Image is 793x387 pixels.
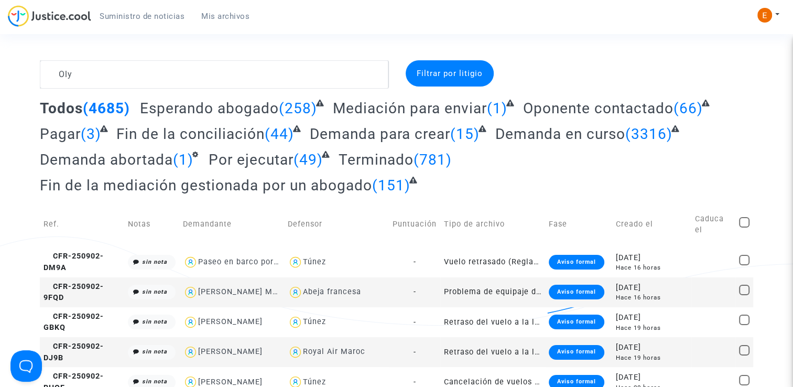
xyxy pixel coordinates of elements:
div: Túnez [303,257,326,266]
div: Paseo en barco por Hatem [198,257,302,266]
span: - [414,318,416,327]
img: ACg8ocIeiFvHKe4dA5oeRFd_CiCnuxWUEc1A2wYhRJE3TTWt=s96-c [757,8,772,23]
span: Oponente contactado [523,100,673,117]
div: [DATE] [615,372,687,383]
font: CFR-250902-9FQD [44,282,104,303]
span: Demanda en curso [495,125,625,143]
span: Suministro de noticias [100,12,184,21]
span: (4685) [83,100,130,117]
font: CFR-250902-DM9A [44,252,104,272]
span: Esperando abogado [140,100,279,117]
td: Retraso del vuelo a la llegada (fuera de la UE - Convenio de [GEOGRAPHIC_DATA]) [440,307,545,337]
div: Aviso formal [549,345,604,360]
span: Fin de la conciliación [116,125,265,143]
i: sin nota [142,288,167,295]
div: Aviso formal [549,315,604,329]
td: Creado el [612,202,691,247]
div: Hace 19 horas [615,353,687,362]
div: Royal Air Maroc [303,347,365,356]
span: Demanda abortada [40,151,173,168]
img: icon-user.svg [288,345,303,360]
img: icon-user.svg [183,285,198,300]
td: Ref. [40,202,124,247]
span: (3) [81,125,101,143]
div: [DATE] [615,312,687,324]
div: [PERSON_NAME] [198,317,263,326]
td: Tipo de archivo [440,202,545,247]
span: (1) [173,151,193,168]
span: (258) [279,100,317,117]
td: Retraso del vuelo a la llegada (fuera de la UE - Convenio de [GEOGRAPHIC_DATA]) [440,337,545,367]
span: (1) [487,100,507,117]
i: sin nota [142,318,167,325]
div: Túnez [303,378,326,386]
img: jc-logo.svg [8,5,91,27]
span: (3316) [625,125,672,143]
td: Demandante [179,202,284,247]
div: Hace 16 horas [615,293,687,302]
span: (44) [265,125,294,143]
img: icon-user.svg [288,285,303,300]
span: Mediación para enviar [333,100,487,117]
div: Abeja francesa [303,287,361,296]
font: Filtrar por litigio [417,69,483,78]
span: Pagar [40,125,81,143]
img: icon-user.svg [183,345,198,360]
div: [PERSON_NAME] [198,347,263,356]
img: icon-user.svg [183,315,198,330]
span: Terminado [339,151,414,168]
div: [DATE] [615,282,687,294]
div: Hace 19 horas [615,324,687,332]
a: Mis archivos [193,8,258,24]
span: - [414,378,416,386]
div: Hace 16 horas [615,263,687,272]
i: sin nota [142,378,167,385]
div: [DATE] [615,342,687,353]
span: Todos [40,100,83,117]
td: Puntuación [389,202,440,247]
td: Caduca el [691,202,735,247]
iframe: Help Scout Beacon - Open [10,350,42,382]
span: (781) [414,151,452,168]
i: sin nota [142,348,167,355]
span: - [414,348,416,357]
div: Aviso formal [549,255,604,270]
div: Aviso formal [549,285,604,299]
span: Mis archivos [201,12,249,21]
td: Problema de equipaje durante un vuelo [440,277,545,307]
font: CFR-250902-DJ9B [44,342,104,362]
img: icon-user.svg [183,255,198,270]
div: [DATE] [615,252,687,264]
span: (151) [372,177,410,194]
td: Fase [545,202,612,247]
span: (49) [294,151,323,168]
span: Fin de la mediación gestionada por un abogado [40,177,372,194]
span: Por ejecutar [209,151,294,168]
i: sin nota [142,259,167,265]
div: [PERSON_NAME] Mozambique [198,287,315,296]
span: Demanda para crear [310,125,450,143]
td: Defensor [284,202,389,247]
td: Notas [124,202,180,247]
div: [PERSON_NAME] [198,378,263,386]
a: Suministro de noticias [91,8,193,24]
img: icon-user.svg [288,255,303,270]
span: - [414,257,416,266]
span: - [414,287,416,296]
div: Túnez [303,317,326,326]
font: CFR-250902-GBKQ [44,312,104,332]
img: icon-user.svg [288,315,303,330]
span: (66) [673,100,702,117]
span: (15) [450,125,480,143]
td: Vuelo retrasado (Reglamento CE 261/2004) [440,247,545,277]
